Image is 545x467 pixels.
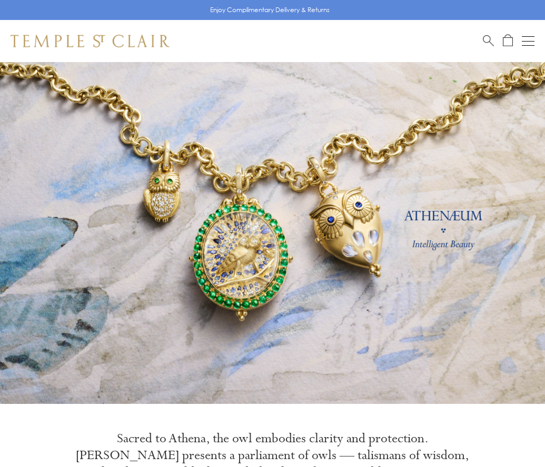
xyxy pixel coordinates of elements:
img: Temple St. Clair [11,35,170,47]
button: Open navigation [522,35,534,47]
a: Open Shopping Bag [503,34,513,47]
p: Enjoy Complimentary Delivery & Returns [210,5,330,15]
a: Search [483,34,494,47]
